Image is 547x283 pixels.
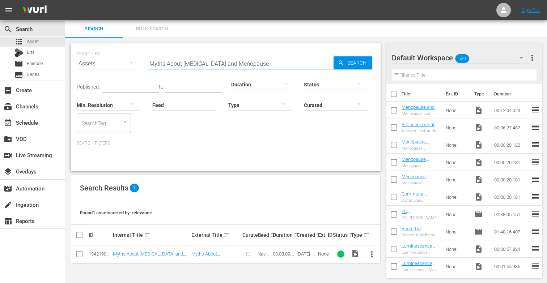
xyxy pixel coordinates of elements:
span: Live Streaming [4,151,12,160]
td: 00:00:57.824 [491,240,531,258]
td: None [443,171,471,188]
a: Menopause and Metabolic Dysfunction [402,104,437,121]
span: Episode [474,210,483,219]
td: 00:06:27.487 [491,119,531,136]
a: A Closer Look at the Transition from [MEDICAL_DATA] to Menopause [402,122,437,149]
span: reorder [531,106,540,114]
td: None [443,102,471,119]
a: Sign Out [521,7,540,13]
div: Type [351,231,361,239]
span: Episode [27,60,43,67]
span: Search Results [80,184,128,192]
td: None [443,136,471,154]
span: Automation [4,184,12,193]
span: Video [474,141,483,149]
div: Menopause Awareness Month Promo Option 1 [402,181,440,185]
div: Assets [77,53,140,74]
th: Duration [490,84,533,104]
div: Feed [258,231,271,239]
span: sort [294,232,300,238]
span: Published: [77,84,100,90]
div: None [318,251,331,257]
span: 530 [455,51,469,66]
td: 00:12:04.023 [491,102,531,119]
a: Menopause Awareness Month Promo Option 1 [402,174,439,190]
th: Title [402,84,441,104]
span: reorder [531,192,540,201]
span: sort [349,232,355,238]
a: Luminescence [PERSON_NAME] and [PERSON_NAME] 00:58 [402,243,436,270]
span: menu [4,6,13,14]
span: Video [474,245,483,253]
span: Video [474,106,483,115]
td: 01:40:16.407 [491,223,531,240]
span: sort [224,232,230,238]
span: Search [4,25,12,34]
td: 00:00:20.120 [491,136,531,154]
a: Luminescence Main Promo 01:55 [402,261,439,271]
a: Myths About [MEDICAL_DATA] and Menopause [113,251,186,262]
span: reorder [531,227,540,236]
span: Reports [4,217,12,226]
span: Episode [474,227,483,236]
span: reorder [531,140,540,149]
th: Type [470,84,490,104]
a: Menopause Awareness Month Promo [MEDICAL_DATA] [402,156,439,178]
td: 00:00:20.181 [491,154,531,171]
span: reorder [531,175,540,184]
td: None [443,258,471,275]
button: more_vert [363,245,381,263]
span: 1 [130,184,139,192]
th: Ext. ID [441,84,470,104]
td: None [443,188,471,206]
td: None [443,223,471,240]
span: more_vert [528,53,537,62]
div: External Title [191,231,241,239]
span: reorder [531,123,540,132]
div: Commune- Navigating [MEDICAL_DATA] and Menopause Next On [402,198,440,203]
a: Menopause Awareness Month Promo Option 3 [402,139,439,155]
span: Overlays [4,167,12,176]
span: reorder [531,262,540,270]
div: Bits [14,48,23,57]
span: Video [474,262,483,271]
td: 01:38:05.151 [491,206,531,223]
span: Search [344,56,372,69]
td: None [443,240,471,258]
span: Bits [27,49,35,56]
td: 00:01:54.986 [491,258,531,275]
span: Channels [4,102,12,111]
td: 00:00:20.181 [491,188,531,206]
span: sort [144,232,150,238]
td: None [443,119,471,136]
span: reorder [531,158,540,166]
div: Created [297,231,315,239]
span: Asset [14,37,23,46]
span: reorder [531,210,540,218]
span: Video [474,123,483,132]
td: 00:00:20.181 [491,171,531,188]
span: sort [316,232,323,238]
div: Curated [242,232,255,238]
td: None [443,206,471,223]
span: to [159,84,164,90]
span: Schedule [4,119,12,127]
button: Open [122,119,128,125]
td: None [443,154,471,171]
button: more_vert [528,49,537,67]
div: Default Workspace [392,48,530,68]
img: ans4CAIJ8jUAAAAAAAAAAAAAAAAAAAAAAAAgQb4GAAAAAAAAAAAAAAAAAAAAAAAAJMjXAAAAAAAAAAAAAAAAAAAAAAAAgAT5G... [17,2,52,19]
span: VOD [4,135,12,143]
span: Video [351,249,360,258]
div: ID [89,232,111,238]
a: Myths About [MEDICAL_DATA] and Menopause [191,251,235,267]
span: Asset [27,38,39,45]
div: Menopause and Metabolic Dysfunction [402,111,440,116]
div: Duration [273,231,295,239]
div: [DATE] [297,251,315,257]
a: FC [PERSON_NAME] [S1E10] (Inner Strength) [402,209,436,230]
span: Series [27,71,40,78]
span: Video [474,193,483,201]
span: Episode [14,59,23,68]
div: Rooted in Wellness [PERSON_NAME] EP 6 [402,233,440,237]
